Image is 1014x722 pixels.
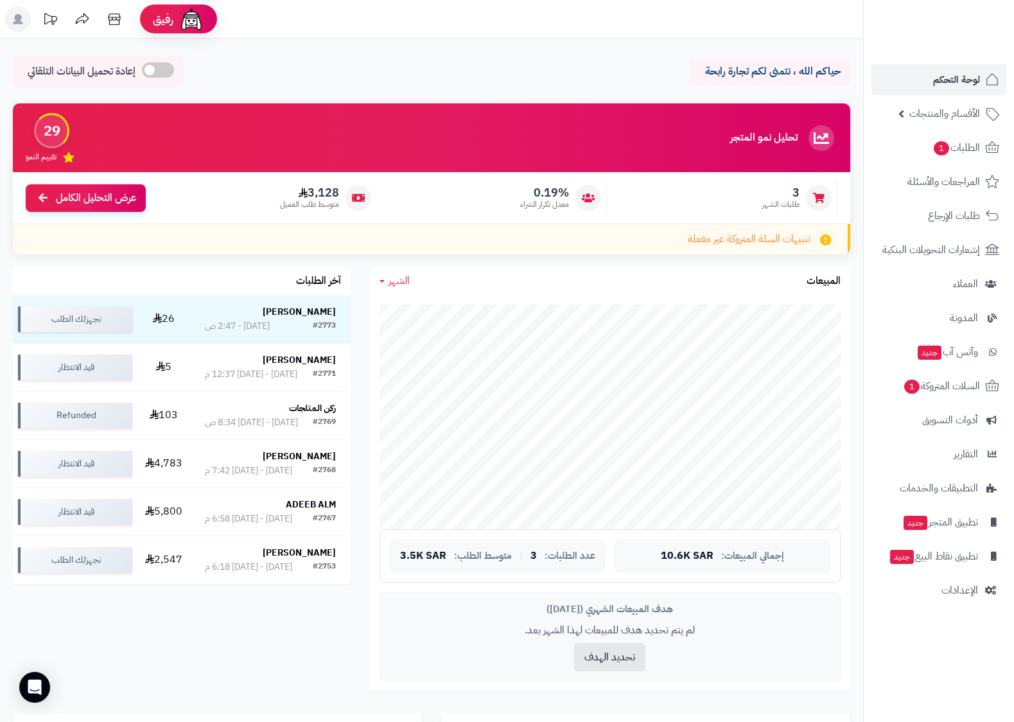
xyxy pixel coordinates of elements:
[400,550,446,562] span: 3.5K SAR
[26,152,57,163] span: تقييم النمو
[18,499,132,525] div: قيد الانتظار
[18,451,132,477] div: قيد الانتظار
[909,105,980,123] span: الأقسام والمنتجات
[922,411,978,429] span: أدوات التسويق
[932,139,980,157] span: الطلبات
[313,513,336,525] div: #2767
[904,380,920,394] span: 1
[18,306,132,332] div: نجهزلك الطلب
[520,199,569,210] span: معدل تكرار الشراء
[390,603,830,616] div: هدف المبيعات الشهري ([DATE])
[890,550,914,564] span: جديد
[918,346,941,360] span: جديد
[286,498,336,511] strong: ADEEB ALM
[916,343,978,361] span: وآتس آب
[205,464,292,477] div: [DATE] - [DATE] 7:42 م
[153,12,173,27] span: رفيق
[137,536,190,584] td: 2,547
[762,186,800,200] span: 3
[520,186,569,200] span: 0.19%
[19,672,50,703] div: Open Intercom Messenger
[205,513,292,525] div: [DATE] - [DATE] 6:58 م
[928,207,980,225] span: طلبات الإرجاع
[950,309,978,327] span: المدونة
[137,295,190,343] td: 26
[871,371,1006,401] a: السلات المتروكة1
[34,6,66,35] a: تحديثات المنصة
[280,199,339,210] span: متوسط طلب العميل
[18,403,132,428] div: Refunded
[205,320,270,333] div: [DATE] - 2:47 ص
[871,64,1006,95] a: لوحة التحكم
[263,450,336,463] strong: [PERSON_NAME]
[954,445,978,463] span: التقارير
[56,191,136,206] span: عرض التحليل الكامل
[574,643,645,671] button: تحديد الهدف
[907,173,980,191] span: المراجعات والأسئلة
[296,276,341,287] h3: آخر الطلبات
[313,368,336,381] div: #2771
[205,368,297,381] div: [DATE] - [DATE] 12:37 م
[18,547,132,573] div: نجهزلك الطلب
[871,541,1006,572] a: تطبيق نقاط البيعجديد
[699,64,841,79] p: حياكم الله ، نتمنى لكم تجارة رابحة
[904,516,927,530] span: جديد
[871,166,1006,197] a: المراجعات والأسئلة
[520,551,523,561] span: |
[289,401,336,415] strong: ركن المثلجات
[389,273,410,288] span: الشهر
[871,200,1006,231] a: طلبات الإرجاع
[313,464,336,477] div: #2768
[205,561,292,574] div: [DATE] - [DATE] 6:18 م
[721,550,784,561] span: إجمالي المبيعات:
[933,71,980,89] span: لوحة التحكم
[871,234,1006,265] a: إشعارات التحويلات البنكية
[380,274,410,288] a: الشهر
[889,547,978,565] span: تطبيق نقاط البيع
[871,303,1006,333] a: المدونة
[953,275,978,293] span: العملاء
[263,305,336,319] strong: [PERSON_NAME]
[871,439,1006,470] a: التقارير
[661,550,713,562] span: 10.6K SAR
[179,6,204,32] img: ai-face.png
[871,507,1006,538] a: تطبيق المتجرجديد
[28,64,135,79] span: إعادة تحميل البيانات التلقائي
[313,416,336,429] div: #2769
[280,186,339,200] span: 3,128
[871,575,1006,606] a: الإعدادات
[313,561,336,574] div: #2753
[26,184,146,212] a: عرض التحليل الكامل
[530,550,537,562] span: 3
[137,488,190,536] td: 5,800
[688,232,810,247] span: تنبيهات السلة المتروكة غير مفعلة
[263,353,336,367] strong: [PERSON_NAME]
[941,581,978,599] span: الإعدادات
[263,546,336,559] strong: [PERSON_NAME]
[454,550,512,561] span: متوسط الطلب:
[934,141,949,155] span: 1
[882,241,980,259] span: إشعارات التحويلات البنكية
[807,276,841,287] h3: المبيعات
[871,132,1006,163] a: الطلبات1
[871,473,1006,504] a: التطبيقات والخدمات
[871,337,1006,367] a: وآتس آبجديد
[900,479,978,497] span: التطبيقات والخدمات
[871,405,1006,436] a: أدوات التسويق
[18,355,132,380] div: قيد الانتظار
[730,132,798,144] h3: تحليل نمو المتجر
[137,392,190,439] td: 103
[902,513,978,531] span: تطبيق المتجر
[390,623,830,638] p: لم يتم تحديد هدف للمبيعات لهذا الشهر بعد.
[137,440,190,488] td: 4,783
[137,344,190,391] td: 5
[903,377,980,395] span: السلات المتروكة
[871,269,1006,299] a: العملاء
[205,416,298,429] div: [DATE] - [DATE] 8:34 ص
[762,199,800,210] span: طلبات الشهر
[313,320,336,333] div: #2773
[545,550,595,561] span: عدد الطلبات:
